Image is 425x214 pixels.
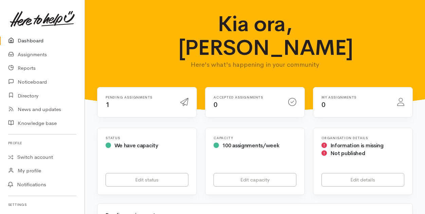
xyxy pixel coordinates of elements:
h6: Profile [8,138,76,148]
h6: Settings [8,200,76,209]
h6: Status [106,136,188,140]
h6: My assignments [321,95,389,99]
span: 0 [321,101,326,109]
span: 0 [214,101,218,109]
h6: Capacity [214,136,296,140]
span: We have capacity [114,142,158,149]
h1: Kia ora, [PERSON_NAME] [178,12,332,60]
p: Here's what's happening in your community [178,60,332,69]
span: 100 assignments/week [222,142,279,149]
span: Information is missing [330,142,384,149]
span: 1 [106,101,110,109]
h6: Pending assignments [106,95,172,99]
a: Edit status [106,173,188,187]
a: Edit details [321,173,404,187]
h6: Accepted assignments [214,95,280,99]
h6: Organisation Details [321,136,404,140]
span: Not published [330,150,365,157]
a: Edit capacity [214,173,296,187]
